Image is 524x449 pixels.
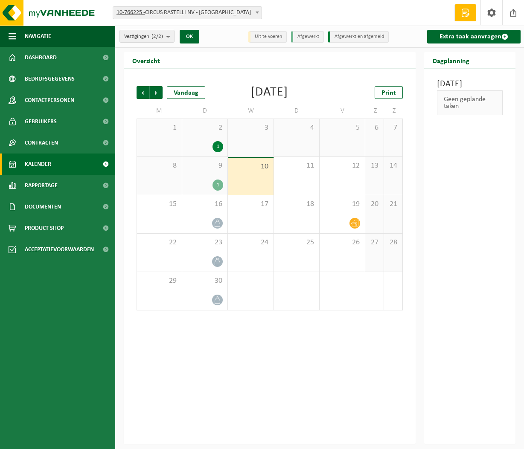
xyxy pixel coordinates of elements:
li: Afgewerkt en afgemeld [328,31,389,43]
a: Extra taak aanvragen [427,30,521,43]
span: 3 [232,123,269,133]
h2: Overzicht [124,52,169,69]
span: 15 [141,200,178,209]
h2: Dagplanning [424,52,478,69]
span: 7 [388,123,398,133]
span: 8 [141,161,178,171]
td: V [320,103,365,119]
span: 13 [370,161,379,171]
td: Z [384,103,403,119]
span: 4 [278,123,315,133]
span: 10-766225 - CIRCUS RASTELLI NV - TERVUREN [113,6,262,19]
span: 2 [186,123,223,133]
span: Navigatie [25,26,51,47]
span: 9 [186,161,223,171]
td: Z [365,103,384,119]
tcxspan: Call 10-766225 - via 3CX [116,9,145,16]
span: Bedrijfsgegevens [25,68,75,90]
span: Volgende [150,86,163,99]
span: Kalender [25,154,51,175]
span: 22 [141,238,178,247]
span: 1 [141,123,178,133]
span: 24 [232,238,269,247]
span: Gebruikers [25,111,57,132]
span: Rapportage [25,175,58,196]
span: 21 [388,200,398,209]
span: Contactpersonen [25,90,74,111]
td: W [228,103,274,119]
a: Print [375,86,403,99]
span: 10 [232,162,269,171]
td: D [274,103,320,119]
count: (2/2) [151,34,163,39]
div: 1 [213,141,223,152]
span: 10-766225 - CIRCUS RASTELLI NV - TERVUREN [113,7,262,19]
span: 25 [278,238,315,247]
span: Vorige [137,86,149,99]
span: 17 [232,200,269,209]
div: 1 [213,180,223,191]
div: [DATE] [251,86,288,99]
span: 5 [324,123,361,133]
div: Geen geplande taken [437,90,503,115]
li: Uit te voeren [248,31,287,43]
button: Vestigingen(2/2) [119,30,175,43]
span: 20 [370,200,379,209]
span: Product Shop [25,217,64,239]
span: 27 [370,238,379,247]
span: 16 [186,200,223,209]
span: 11 [278,161,315,171]
div: Vandaag [167,86,205,99]
span: 23 [186,238,223,247]
h3: [DATE] [437,78,503,90]
span: 12 [324,161,361,171]
span: Contracten [25,132,58,154]
span: Vestigingen [124,30,163,43]
span: 18 [278,200,315,209]
span: 6 [370,123,379,133]
span: Print [381,90,396,96]
span: 29 [141,276,178,286]
span: Documenten [25,196,61,217]
span: 19 [324,200,361,209]
td: M [137,103,182,119]
li: Afgewerkt [291,31,324,43]
span: 26 [324,238,361,247]
span: Dashboard [25,47,57,68]
span: 30 [186,276,223,286]
button: OK [180,30,199,43]
span: 28 [388,238,398,247]
span: Acceptatievoorwaarden [25,239,94,260]
span: 14 [388,161,398,171]
td: D [182,103,228,119]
